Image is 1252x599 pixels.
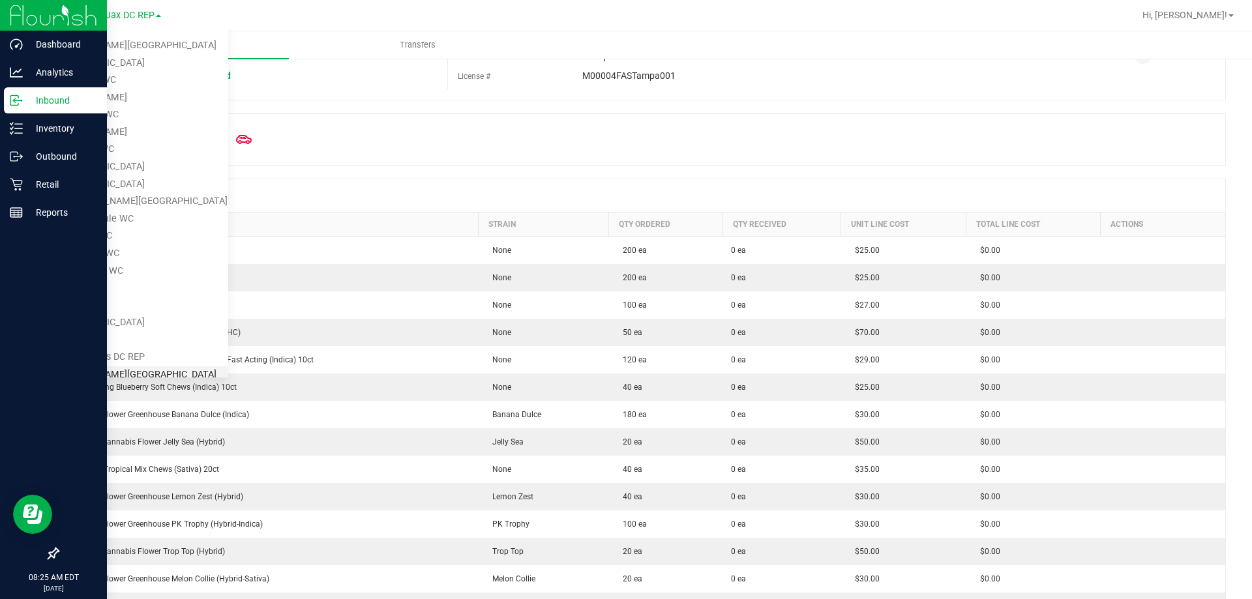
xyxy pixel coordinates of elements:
[486,410,541,419] span: Banana Dulce
[486,492,533,501] span: Lemon Zest
[848,465,880,474] span: $35.00
[848,519,880,529] span: $30.00
[1154,51,1212,60] a: 0 Attachments
[486,574,535,583] span: Melon Collie
[848,547,880,556] span: $50.00
[616,574,642,583] span: 20 ea
[848,492,880,501] span: $30.00
[974,355,1000,364] span: $0.00
[731,327,746,338] span: 0 ea
[848,300,880,310] span: $27.00
[974,547,1000,556] span: $0.00
[974,383,1000,392] span: $0.00
[966,212,1100,237] th: Total Line Cost
[289,31,546,59] a: Transfers
[486,465,511,474] span: None
[616,328,642,337] span: 50 ea
[731,409,746,420] span: 0 ea
[13,495,52,534] iframe: Resource center
[67,244,471,256] div: HT 100mg Dark Chocolate Bar (THC)
[616,273,647,282] span: 200 ea
[67,491,471,503] div: FD 3.5g Flower Greenhouse Lemon Zest (Hybrid)
[38,297,228,315] a: Jax WC
[848,273,880,282] span: $25.00
[974,300,1000,310] span: $0.00
[67,518,471,530] div: FD 3.5g Flower Greenhouse PK Trophy (Hybrid-Indica)
[616,437,642,446] span: 20 ea
[67,409,471,420] div: FD 3.5g Flower Greenhouse Banana Dulce (Indica)
[10,178,23,191] inline-svg: Retail
[23,37,101,52] p: Dashboard
[616,300,647,310] span: 100 ea
[38,193,228,211] a: Ft [PERSON_NAME][GEOGRAPHIC_DATA]
[486,300,511,310] span: None
[23,205,101,220] p: Reports
[848,437,880,446] span: $50.00
[1100,212,1225,237] th: Actions
[974,410,1000,419] span: $0.00
[38,106,228,124] a: Brooksville WC
[38,332,228,349] a: Largo WC
[23,149,101,164] p: Outbound
[38,158,228,176] a: [GEOGRAPHIC_DATA]
[848,383,880,392] span: $25.00
[38,72,228,89] a: Bradenton WC
[731,299,746,311] span: 0 ea
[616,410,647,419] span: 180 ea
[974,465,1000,474] span: $0.00
[731,546,746,557] span: 0 ea
[848,328,880,337] span: $70.00
[486,328,511,337] span: None
[616,465,642,474] span: 40 ea
[1142,10,1227,20] span: Hi, [PERSON_NAME]!
[974,437,1000,446] span: $0.00
[974,328,1000,337] span: $0.00
[23,93,101,108] p: Inbound
[67,546,471,557] div: FT 3.5g Cannabis Flower Trop Top (Hybrid)
[59,212,479,237] th: Item
[67,327,471,338] div: HT 200mg Dark Chocolate Bar Live Rosin (THC)
[38,314,228,332] a: [GEOGRAPHIC_DATA]
[6,572,101,583] p: 08:25 AM EDT
[486,246,511,255] span: None
[848,355,880,364] span: $29.00
[848,410,880,419] span: $30.00
[106,10,155,21] span: Jax DC REP
[23,65,101,80] p: Analytics
[382,39,453,51] span: Transfers
[608,212,723,237] th: Qty Ordered
[478,212,608,237] th: Strain
[38,245,228,263] a: Gainesville WC
[38,227,228,245] a: Ft. Myers WC
[616,383,642,392] span: 40 ea
[67,436,471,448] div: FT 3.5g Cannabis Flower Jelly Sea (Hybrid)
[974,492,1000,501] span: $0.00
[974,246,1000,255] span: $0.00
[486,273,511,282] span: None
[23,177,101,192] p: Retail
[616,492,642,501] span: 40 ea
[38,176,228,194] a: [GEOGRAPHIC_DATA]
[67,354,471,366] div: WNA 10mg Pineapple Coconut Soft Chews Fast Acting (Indica) 10ct
[848,246,880,255] span: $25.00
[38,280,228,297] a: Jax DC REP
[67,381,471,393] div: WNA 10mg Blueberry Soft Chews (Indica) 10ct
[848,574,880,583] span: $30.00
[6,583,101,593] p: [DATE]
[582,70,676,81] span: M00004FASTampa001
[731,354,746,366] span: 0 ea
[67,299,471,311] div: HT 100mg Dark Chocolate Mint Bar (THC)
[10,66,23,79] inline-svg: Analytics
[10,94,23,107] inline-svg: Inbound
[10,38,23,51] inline-svg: Dashboard
[38,37,228,55] a: [PERSON_NAME][GEOGRAPHIC_DATA]
[38,349,228,366] a: Lehigh Acres DC REP
[731,436,746,448] span: 0 ea
[616,519,647,529] span: 100 ea
[38,55,228,72] a: [GEOGRAPHIC_DATA]
[616,355,647,364] span: 120 ea
[67,463,471,475] div: HT 5mg Tropical Mix Chews (Sativa) 20ct
[10,206,23,219] inline-svg: Reports
[23,121,101,136] p: Inventory
[731,244,746,256] span: 0 ea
